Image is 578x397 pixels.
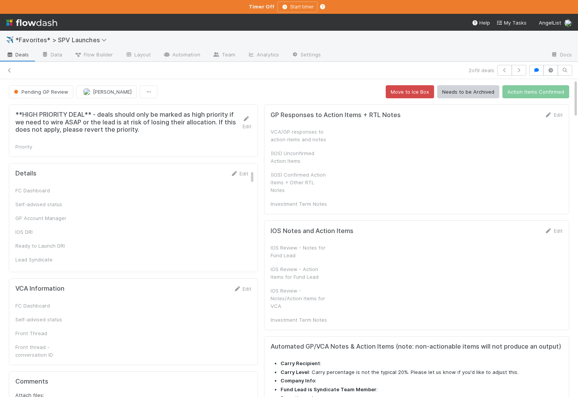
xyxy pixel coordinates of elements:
[281,360,320,366] strong: Carry Recipient
[15,343,73,359] div: Front thread - conversation ID
[271,227,353,235] h5: IOS Notes and Action Items
[233,286,251,292] a: Edit
[15,378,251,385] h5: Comments
[564,19,572,27] img: avatar_b18de8e2-1483-4e81-aa60-0a3d21592880.png
[281,377,563,385] li: :
[271,128,328,143] div: VCA/GP responses to action items and notes
[437,85,499,98] button: Needs to be Archived
[271,244,328,259] div: IOS Review - Notes for Fund Lead
[496,20,527,26] span: My Tasks
[157,49,206,61] a: Automation
[496,19,527,26] a: My Tasks
[15,256,73,263] div: Lead Syndicate
[281,369,309,375] strong: Carry Level
[15,143,73,151] div: Priority
[285,49,327,61] a: Settings
[35,49,68,61] a: Data
[15,36,111,44] span: *Favorites* > SPV Launches
[230,170,248,177] a: Edit
[545,49,578,61] a: Docs
[15,316,73,323] div: Self-advised status
[9,85,73,98] button: Pending GP Review
[271,287,328,310] div: IOS Review - Notes/Action Items for VCA
[74,51,113,58] span: Flow Builder
[15,111,242,134] h5: **HIGH PRIORITY DEAL** - deals should only be marked as high priority if we need to wire ASAP or ...
[15,200,73,208] div: Self-advised status
[12,89,68,95] span: Pending GP Review
[242,116,251,129] a: Edit
[119,49,157,61] a: Layout
[6,36,14,43] span: ✈️
[271,171,328,194] div: (IOS) Confirmed Action Items + Other RTL Notes
[469,66,494,74] span: 2 of 9 deals
[271,316,328,324] div: Investment Term Notes
[545,112,563,118] a: Edit
[271,149,328,165] div: (IOS) Unconfirmed Action Items
[271,265,328,281] div: IOS Review - Action Items for Fund Lead
[15,302,73,309] div: FC Dashboard
[281,386,563,394] li: :
[15,242,73,250] div: Ready to Launch DRI
[6,16,57,29] img: logo-inverted-e16ddd16eac7371096b0.svg
[93,89,132,95] span: [PERSON_NAME]
[241,49,285,61] a: Analytics
[206,49,241,61] a: Team
[281,369,563,376] li: : Carry percentage is not the typical 20%. Please let us know if you'd like to adjust this.
[271,111,401,119] h5: GP Responses to Action Items + RTL Notes
[15,329,73,337] div: Front Thread
[249,3,274,10] strong: Timer Off
[68,49,119,61] a: Flow Builder
[277,2,317,12] button: Start timer
[545,228,563,234] a: Edit
[281,377,315,384] strong: Company Info
[15,170,36,177] h5: Details
[281,386,377,392] strong: Fund Lead is Syndicate Team Member
[386,85,434,98] button: Move to Ice Box
[76,85,137,98] button: [PERSON_NAME]
[15,228,73,236] div: IOS DRI
[83,88,91,96] img: avatar_18c010e4-930e-4480-823a-7726a265e9dd.png
[15,285,64,293] h5: VCA Information
[271,200,328,208] div: Investment Term Notes
[539,20,561,26] span: AngelList
[271,343,563,351] h5: Automated GP/VCA Notes & Action Items (note: non-actionable items will not produce an output)
[281,360,563,367] li: :
[6,51,29,58] span: Deals
[472,19,490,26] div: Help
[15,214,73,222] div: GP Account Manager
[502,85,569,98] button: Action Items Confirmed
[15,187,73,194] div: FC Dashboard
